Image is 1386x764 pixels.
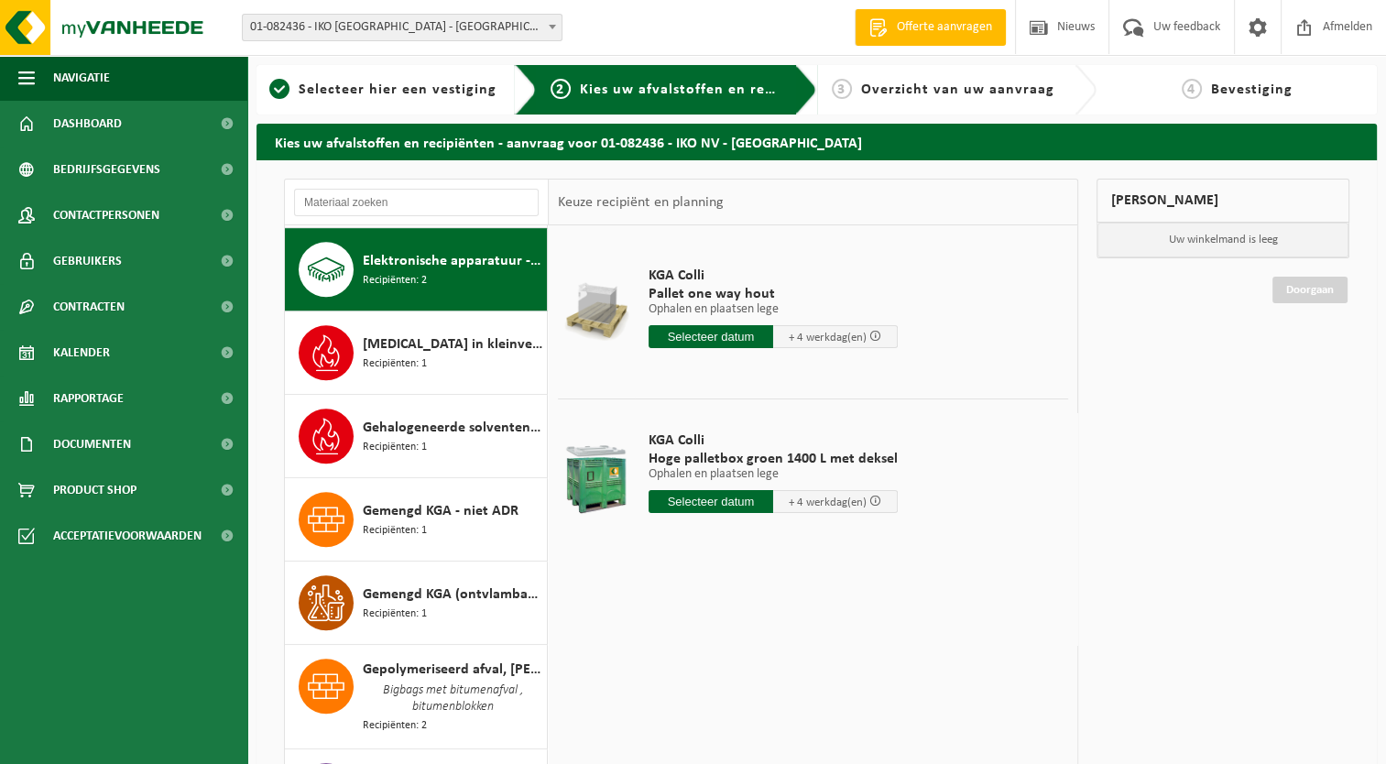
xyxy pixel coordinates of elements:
[832,79,852,99] span: 3
[855,9,1006,46] a: Offerte aanvragen
[649,267,898,285] span: KGA Colli
[363,606,427,623] span: Recipiënten: 1
[363,659,542,681] span: Gepolymeriseerd afval, [PERSON_NAME], niet recycleerbaar, technisch niet brandbaar
[285,311,548,395] button: [MEDICAL_DATA] in kleinverpakking Recipiënten: 1
[649,468,898,481] p: Ophalen en plaatsen lege
[551,79,571,99] span: 2
[649,450,898,468] span: Hoge palletbox groen 1400 L met deksel
[1097,179,1349,223] div: [PERSON_NAME]
[649,325,773,348] input: Selecteer datum
[649,431,898,450] span: KGA Colli
[243,15,562,40] span: 01-082436 - IKO NV - ANTWERPEN
[1272,277,1348,303] a: Doorgaan
[580,82,832,97] span: Kies uw afvalstoffen en recipiënten
[53,147,160,192] span: Bedrijfsgegevens
[1097,223,1348,257] p: Uw winkelmand is leeg
[53,192,159,238] span: Contactpersonen
[1211,82,1293,97] span: Bevestiging
[363,250,542,272] span: Elektronische apparatuur - overige (OVE)
[363,681,542,717] span: Bigbags met bitumenafval , bitumenblokken
[789,332,867,344] span: + 4 werkdag(en)
[861,82,1054,97] span: Overzicht van uw aanvraag
[53,284,125,330] span: Contracten
[363,333,542,355] span: [MEDICAL_DATA] in kleinverpakking
[363,584,542,606] span: Gemengd KGA (ontvlambaar-corrosief)
[242,14,562,41] span: 01-082436 - IKO NV - ANTWERPEN
[53,376,124,421] span: Rapportage
[649,285,898,303] span: Pallet one way hout
[53,238,122,284] span: Gebruikers
[363,272,427,289] span: Recipiënten: 2
[266,79,500,101] a: 1Selecteer hier een vestiging
[53,55,110,101] span: Navigatie
[269,79,289,99] span: 1
[53,513,202,559] span: Acceptatievoorwaarden
[285,228,548,311] button: Elektronische apparatuur - overige (OVE) Recipiënten: 2
[363,439,427,456] span: Recipiënten: 1
[285,645,548,749] button: Gepolymeriseerd afval, [PERSON_NAME], niet recycleerbaar, technisch niet brandbaar Bigbags met bi...
[789,497,867,508] span: + 4 werkdag(en)
[1182,79,1202,99] span: 4
[53,421,131,467] span: Documenten
[53,101,122,147] span: Dashboard
[363,417,542,439] span: Gehalogeneerde solventen in kleinverpakking
[363,717,427,735] span: Recipiënten: 2
[256,124,1377,159] h2: Kies uw afvalstoffen en recipiënten - aanvraag voor 01-082436 - IKO NV - [GEOGRAPHIC_DATA]
[649,490,773,513] input: Selecteer datum
[363,355,427,373] span: Recipiënten: 1
[285,395,548,478] button: Gehalogeneerde solventen in kleinverpakking Recipiënten: 1
[299,82,497,97] span: Selecteer hier een vestiging
[363,500,518,522] span: Gemengd KGA - niet ADR
[549,180,732,225] div: Keuze recipiënt en planning
[53,330,110,376] span: Kalender
[649,303,898,316] p: Ophalen en plaatsen lege
[363,522,427,540] span: Recipiënten: 1
[285,562,548,645] button: Gemengd KGA (ontvlambaar-corrosief) Recipiënten: 1
[285,478,548,562] button: Gemengd KGA - niet ADR Recipiënten: 1
[892,18,997,37] span: Offerte aanvragen
[53,467,136,513] span: Product Shop
[294,189,539,216] input: Materiaal zoeken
